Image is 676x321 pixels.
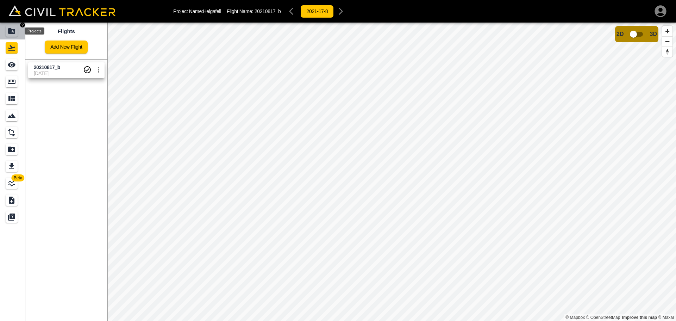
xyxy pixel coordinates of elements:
[586,315,620,320] a: OpenStreetMap
[658,315,674,320] a: Maxar
[662,36,672,47] button: Zoom out
[565,315,585,320] a: Mapbox
[25,27,44,35] div: Projects
[662,47,672,57] button: Reset bearing to north
[662,26,672,36] button: Zoom in
[650,31,657,37] span: 3D
[255,8,281,14] span: 20210817_b
[107,23,676,321] canvas: Map
[622,315,657,320] a: Map feedback
[616,31,624,37] span: 2D
[173,8,221,14] p: Project Name: Helgafell
[8,5,115,16] img: Civil Tracker
[300,5,334,18] button: 2021-17-8
[227,8,281,14] p: Flight Name:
